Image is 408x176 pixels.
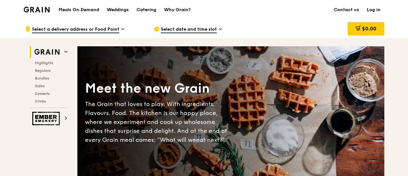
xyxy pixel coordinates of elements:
[107,0,129,19] div: Weddings
[35,84,44,88] span: Sides
[85,100,231,144] div: The Grain that loves to play. With ingredients. Flavours. Food. The kitchen is our happy place, w...
[362,26,376,32] span: $0.00
[59,7,99,13] h1: Meals On Demand
[133,0,160,19] a: Catering
[35,99,46,103] span: Drinks
[32,26,119,33] span: Select a delivery address or Food Point
[24,7,50,12] img: Grain
[363,0,384,19] a: Log in
[35,68,51,73] span: Regulars
[103,0,133,19] a: Weddings
[32,112,62,125] img: Ember Smokery web logo
[85,80,231,97] div: Meet the new Grain
[330,0,363,19] a: Contact us
[196,136,225,143] span: eat next?”
[161,26,217,33] span: Select date and time slot
[32,46,62,58] img: Grain web logo
[35,76,49,80] span: Bundles
[35,91,50,96] span: Desserts
[160,0,194,19] a: Why Grain?
[164,0,191,19] div: Why Grain?
[137,0,156,19] div: Catering
[35,61,53,65] span: Highlights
